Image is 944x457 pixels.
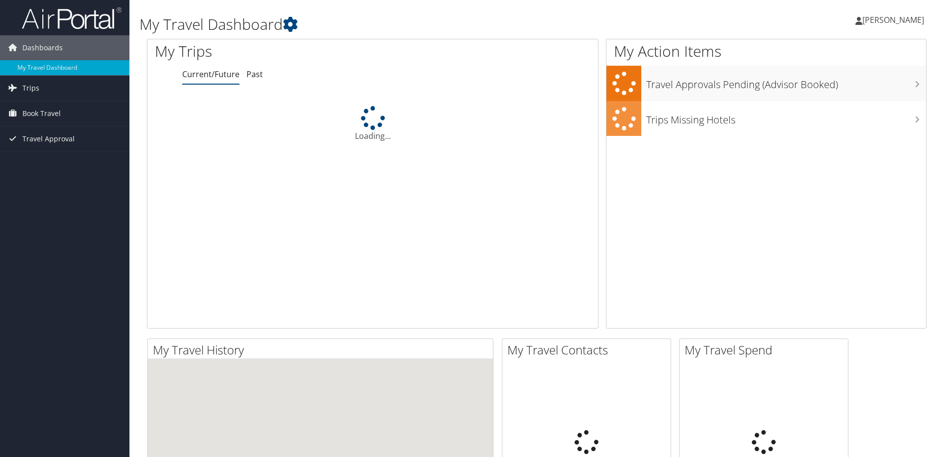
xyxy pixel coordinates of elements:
span: Book Travel [22,101,61,126]
span: Travel Approval [22,126,75,151]
span: Dashboards [22,35,63,60]
a: Past [246,69,263,80]
h1: My Trips [155,41,403,62]
h3: Travel Approvals Pending (Advisor Booked) [646,73,926,92]
h1: My Travel Dashboard [139,14,669,35]
h2: My Travel Spend [685,342,848,358]
a: [PERSON_NAME] [855,5,934,35]
a: Travel Approvals Pending (Advisor Booked) [606,66,926,101]
h1: My Action Items [606,41,926,62]
span: [PERSON_NAME] [862,14,924,25]
span: Trips [22,76,39,101]
a: Current/Future [182,69,239,80]
h2: My Travel History [153,342,493,358]
h3: Trips Missing Hotels [646,108,926,127]
h2: My Travel Contacts [507,342,671,358]
a: Trips Missing Hotels [606,101,926,136]
div: Loading... [147,106,598,142]
img: airportal-logo.png [22,6,121,30]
